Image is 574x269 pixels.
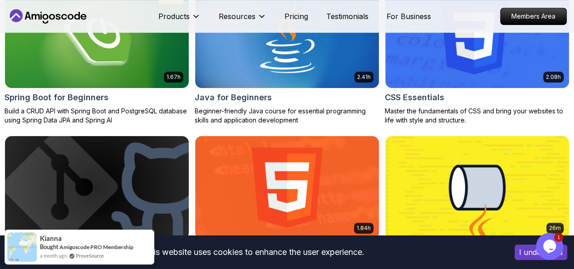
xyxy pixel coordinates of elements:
p: 2.08h [546,73,561,81]
h2: CSS Essentials [385,91,444,104]
p: Members Area [500,8,566,24]
a: Amigoscode PRO Membership [59,244,133,250]
h2: Spring Boot for Beginners [5,91,108,104]
img: provesource social proof notification image [7,232,37,262]
div: This website uses cookies to enhance the user experience. [7,242,501,262]
button: Resources [219,11,266,29]
p: 2.41h [357,73,371,81]
a: Members Area [500,8,567,25]
button: Accept cookies [515,245,567,260]
a: ProveSource [76,252,104,259]
button: Products [158,11,201,29]
p: Build a CRUD API with Spring Boot and PostgreSQL database using Spring Data JPA and Spring AI [5,107,189,125]
p: 1.67h [167,73,181,81]
img: Git & GitHub Fundamentals card [5,136,189,239]
p: 26m [549,225,561,232]
img: Java Streams Essentials card [385,136,569,239]
span: a month ago [40,252,67,259]
p: Beginner-friendly Java course for essential programming skills and application development [195,107,379,125]
span: Kianna [40,235,62,242]
p: Products [158,11,190,22]
a: HTML Essentials card1.84hHTML EssentialsMaster the Fundamentals of HTML for Web Development! [195,136,379,267]
img: HTML Essentials card [195,136,379,239]
p: 1.84h [357,225,371,232]
h2: Java for Beginners [195,91,272,104]
a: For Business [387,11,431,22]
iframe: chat widget [536,233,565,260]
p: Master the fundamentals of CSS and bring your websites to life with style and structure. [385,107,569,125]
span: Bought [40,243,59,250]
a: Pricing [285,11,308,22]
a: Testimonials [326,11,368,22]
p: Resources [219,11,255,22]
a: Git & GitHub Fundamentals cardGit & GitHub FundamentalsLearn the fundamentals of Git and GitHub. [5,136,189,267]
